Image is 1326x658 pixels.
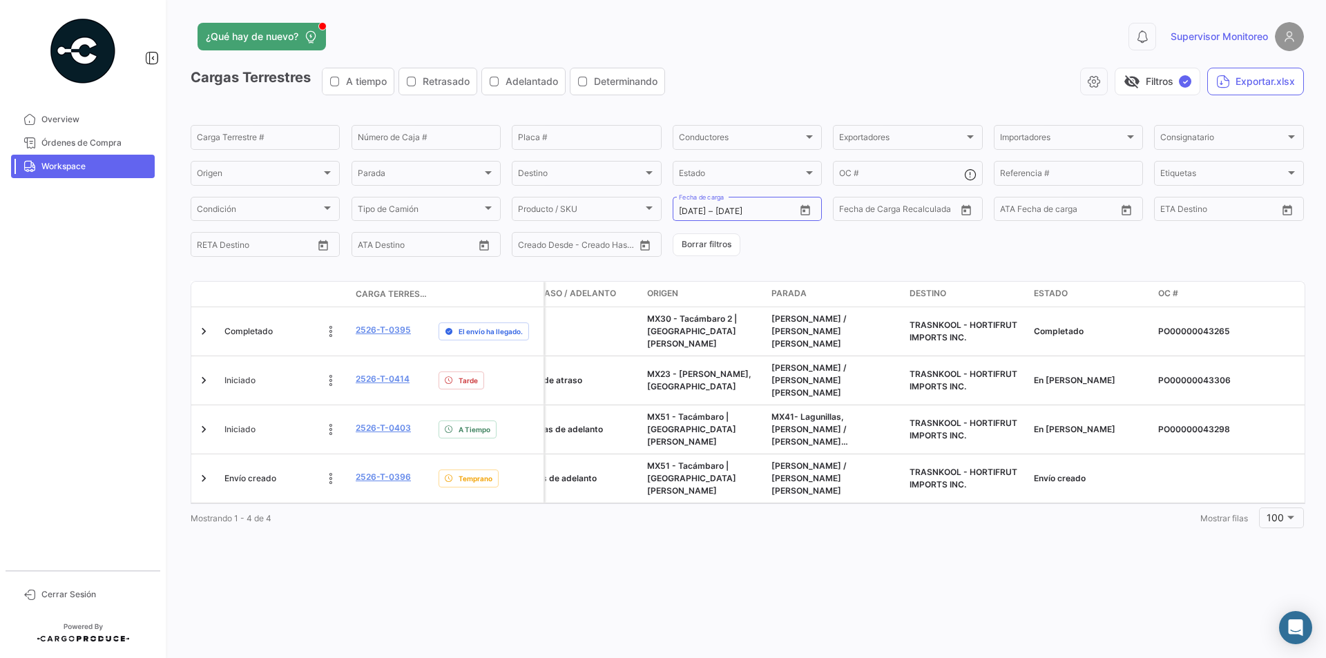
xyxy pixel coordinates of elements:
[910,467,1017,490] span: TRASNKOOL - HORTIFRUT IMPORTS INC.
[459,473,492,484] span: Temprano
[1034,472,1147,485] div: Envío creado
[579,242,634,251] input: Creado Hasta
[647,313,737,349] span: MX30 - Tacámbaro 2 | La Cascada
[709,206,713,216] span: –
[1158,325,1299,338] div: PO00000043265
[41,588,149,601] span: Cerrar Sesión
[356,422,411,434] a: 2526-T-0403
[647,369,751,391] span: MX23 - Cd Guzman, Jalisco
[673,233,740,256] button: Borrar filtros
[679,171,803,180] span: Estado
[506,75,558,88] span: Adelantado
[771,460,899,497] div: [PERSON_NAME] / [PERSON_NAME] [PERSON_NAME]
[1034,374,1147,387] div: En [PERSON_NAME]
[956,200,977,220] button: Open calendar
[1034,423,1147,436] div: En [PERSON_NAME]
[224,374,256,387] span: Iniciado
[219,289,350,300] datatable-header-cell: Estado
[771,287,807,300] span: Parada
[642,282,766,307] datatable-header-cell: Origen
[459,424,490,435] span: A Tiempo
[1179,75,1191,88] span: ✓
[224,325,273,338] span: Completado
[1124,73,1140,90] span: visibility_off
[1158,287,1178,300] span: OC #
[839,135,963,144] span: Exportadores
[346,75,387,88] span: A tiempo
[323,68,394,95] button: A tiempo
[1000,135,1124,144] span: Importadores
[766,282,904,307] datatable-header-cell: Parada
[517,282,642,307] datatable-header-cell: Retraso / Adelanto
[1116,200,1137,220] button: Open calendar
[647,287,678,300] span: Origen
[1153,282,1305,307] datatable-header-cell: OC #
[910,320,1017,342] span: TRASNKOOL - HORTIFRUT IMPORTS INC.
[11,108,155,131] a: Overview
[41,160,149,173] span: Workspace
[197,374,211,387] a: Expand/Collapse Row
[48,17,117,86] img: powered-by.png
[197,206,321,216] span: Condición
[356,373,410,385] a: 2526-T-0414
[224,423,256,436] span: Iniciado
[523,473,597,483] span: 2 días de adelanto
[523,424,603,434] span: 3 horas de adelanto
[1115,68,1200,95] button: visibility_offFiltros✓
[1275,22,1304,51] img: placeholder-user.png
[482,68,565,95] button: Adelantado
[1207,68,1304,95] button: Exportar.xlsx
[874,206,929,216] input: Hasta
[1028,282,1153,307] datatable-header-cell: Estado
[771,313,899,350] div: [PERSON_NAME] / [PERSON_NAME] [PERSON_NAME]
[313,235,334,255] button: Open calendar
[197,423,211,436] a: Expand/Collapse Row
[356,471,411,483] a: 2526-T-0396
[715,206,771,216] input: Hasta
[1034,287,1068,300] span: Estado
[523,287,616,300] span: Retraso / Adelanto
[474,235,494,255] button: Open calendar
[1267,512,1284,523] span: 100
[1000,206,1042,216] input: ATA Desde
[1052,206,1107,216] input: ATA Hasta
[197,242,222,251] input: Desde
[1171,30,1268,43] span: Supervisor Monitoreo
[1160,171,1285,180] span: Etiquetas
[771,411,899,448] div: MX41- Lagunillas, [PERSON_NAME] / [PERSON_NAME] [PERSON_NAME]
[904,282,1028,307] datatable-header-cell: Destino
[570,68,664,95] button: Determinando
[433,289,544,300] datatable-header-cell: Delay Status
[399,68,477,95] button: Retrasado
[1158,423,1299,436] div: PO00000043298
[1200,513,1248,523] span: Mostrar filas
[518,171,642,180] span: Destino
[191,513,271,523] span: Mostrando 1 - 4 de 4
[647,461,736,496] span: MX51 - Tacámbaro | La Magdalena
[1160,206,1185,216] input: Desde
[358,171,482,180] span: Parada
[1277,200,1298,220] button: Open calendar
[1158,374,1299,387] div: PO00000043306
[231,242,287,251] input: Hasta
[423,75,470,88] span: Retrasado
[679,135,803,144] span: Conductores
[358,206,482,216] span: Tipo de Camión
[839,206,864,216] input: Desde
[679,206,706,216] input: Desde
[1195,206,1250,216] input: Hasta
[410,242,465,251] input: ATA Hasta
[1034,325,1147,338] div: Completado
[41,113,149,126] span: Overview
[224,472,276,485] span: Envío creado
[197,472,211,485] a: Expand/Collapse Row
[910,287,946,300] span: Destino
[771,362,899,399] div: [PERSON_NAME] / [PERSON_NAME] [PERSON_NAME]
[594,75,657,88] span: Determinando
[197,325,211,338] a: Expand/Collapse Row
[11,155,155,178] a: Workspace
[191,68,669,95] h3: Cargas Terrestres
[1160,135,1285,144] span: Consignatario
[795,200,816,220] button: Open calendar
[910,418,1017,441] span: TRASNKOOL - HORTIFRUT IMPORTS INC.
